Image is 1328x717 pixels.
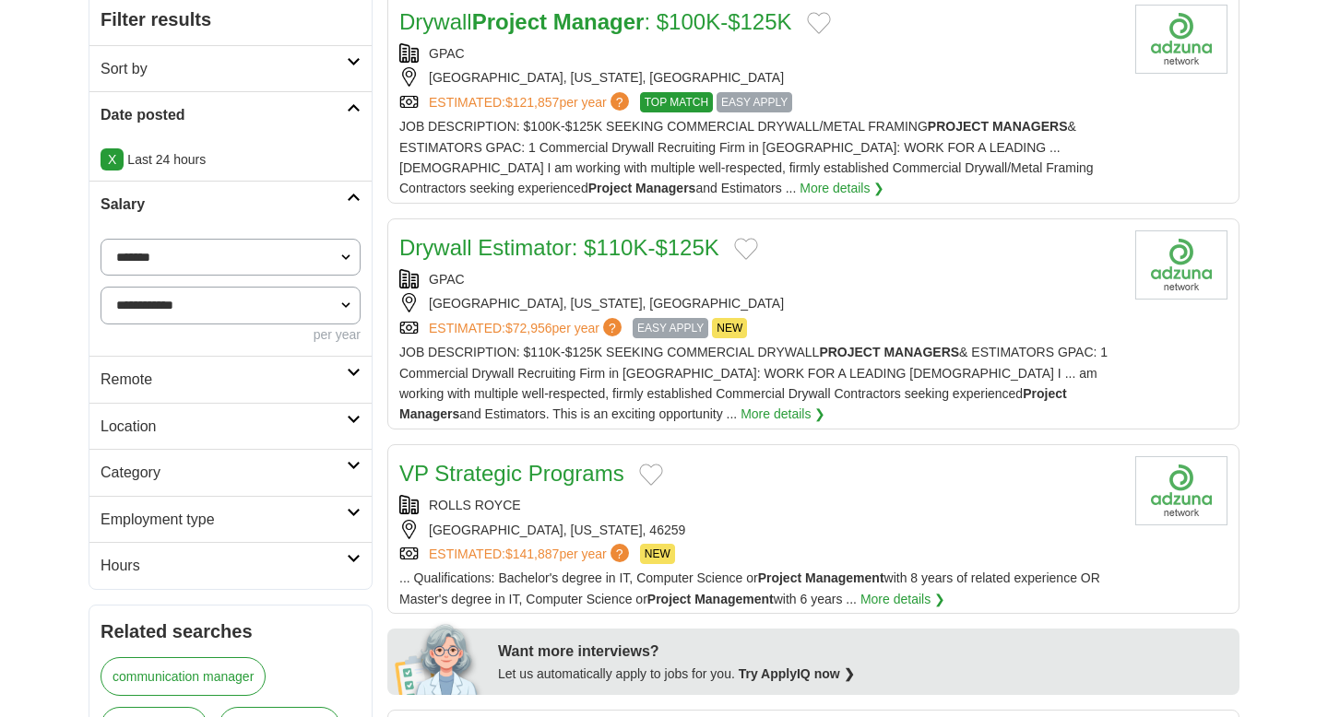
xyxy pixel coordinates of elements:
[505,321,552,335] span: $72,956
[89,542,372,589] a: Hours
[101,324,361,345] div: per year
[101,149,361,170] p: Last 24 hours
[633,318,708,338] span: EASY APPLY
[399,293,1120,313] div: [GEOGRAPHIC_DATA], [US_STATE], [GEOGRAPHIC_DATA]
[399,495,1120,515] div: ROLLS ROYCE
[472,9,547,34] strong: Project
[635,181,695,195] strong: Managers
[805,570,884,585] strong: Management
[101,461,347,485] h2: Category
[800,178,884,198] a: More details ❯
[741,404,825,424] a: More details ❯
[101,415,347,439] h2: Location
[717,92,792,112] span: EASY APPLY
[399,9,792,34] a: DrywallProject Manager: $100K-$125K
[1135,456,1227,525] img: Company logo
[89,449,372,496] a: Category
[101,368,347,392] h2: Remote
[640,544,675,564] span: NEW
[739,666,855,681] a: Try ApplyIQ now ❯
[399,269,1120,289] div: GPAC
[399,461,624,486] a: VP Strategic Programs
[611,544,629,562] span: ?
[1023,386,1066,401] strong: Project
[498,664,1228,684] div: Let us automatically apply to jobs for you.
[1135,5,1227,74] img: Company logo
[101,554,347,578] h2: Hours
[101,103,347,127] h2: Date posted
[399,67,1120,88] div: [GEOGRAPHIC_DATA], [US_STATE], [GEOGRAPHIC_DATA]
[807,12,831,34] button: Add to favorite jobs
[89,181,372,228] a: Salary
[694,592,774,606] strong: Management
[101,657,266,696] a: communication manager
[611,92,629,111] span: ?
[639,464,663,486] button: Add to favorite jobs
[399,570,1100,605] span: ... Qualifications: Bachelor's degree in IT, Computer Science or with 8 years of related experien...
[399,43,1120,64] div: GPAC
[89,403,372,450] a: Location
[734,238,758,260] button: Add to favorite jobs
[101,508,347,532] h2: Employment type
[89,356,372,403] a: Remote
[992,119,1068,134] strong: MANAGERS
[505,95,559,110] span: $121,857
[89,45,372,92] a: Sort by
[101,193,347,217] h2: Salary
[588,181,632,195] strong: Project
[101,148,124,170] a: X
[399,345,1108,421] span: JOB DESCRIPTION: $110K-$125K SEEKING COMMERCIAL DRYWALL & ESTIMATORS GPAC: 1 Commercial Drywall R...
[399,520,1120,540] div: [GEOGRAPHIC_DATA], [US_STATE], 46259
[395,621,484,695] img: apply-iq-scientist.png
[860,589,945,609] a: More details ❯
[603,318,622,336] span: ?
[429,318,625,338] a: ESTIMATED:$72,956per year?
[101,617,361,646] h2: Related searches
[819,345,880,359] strong: PROJECT
[399,119,1094,195] span: JOB DESCRIPTION: $100K-$125K SEEKING COMMERCIAL DRYWALL/METAL FRAMING & ESTIMATORS GPAC: 1 Commer...
[1135,230,1227,300] img: Company logo
[89,91,372,138] a: Date posted
[399,235,719,260] a: Drywall Estimator: $110K-$125K
[89,496,372,543] a: Employment type
[758,570,801,585] strong: Project
[928,119,989,134] strong: PROJECT
[429,544,633,564] a: ESTIMATED:$141,887per year?
[429,92,633,112] a: ESTIMATED:$121,857per year?
[505,547,559,561] span: $141,887
[640,92,713,112] span: TOP MATCH
[553,9,645,34] strong: Manager
[498,640,1228,664] div: Want more interviews?
[647,592,691,606] strong: Project
[399,406,459,421] strong: Managers
[883,345,959,359] strong: MANAGERS
[712,318,747,338] span: NEW
[101,57,347,81] h2: Sort by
